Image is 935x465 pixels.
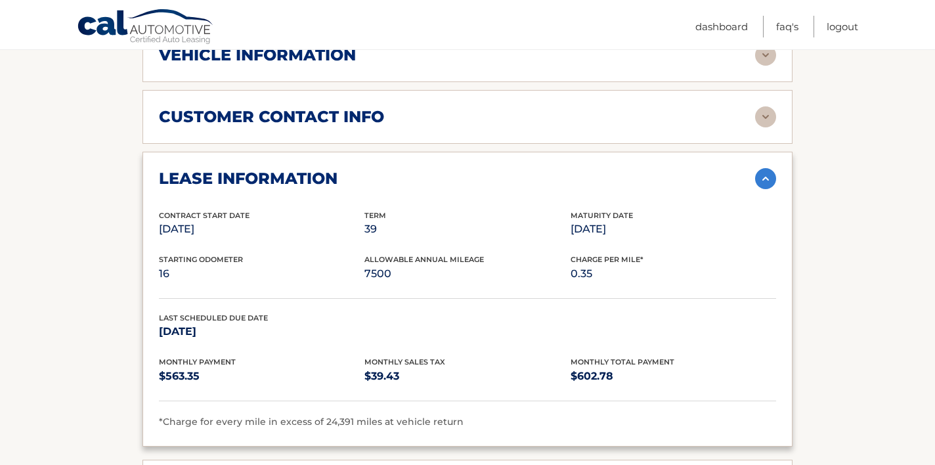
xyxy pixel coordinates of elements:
img: accordion-active.svg [755,168,776,189]
p: [DATE] [159,322,364,341]
h2: customer contact info [159,107,384,127]
span: Monthly Total Payment [571,357,674,366]
img: accordion-rest.svg [755,106,776,127]
p: 39 [364,220,570,238]
p: 0.35 [571,265,776,283]
span: Term [364,211,386,220]
p: 7500 [364,265,570,283]
a: Logout [827,16,858,37]
p: $602.78 [571,367,776,386]
span: Charge Per Mile* [571,255,643,264]
span: Monthly Sales Tax [364,357,445,366]
span: *Charge for every mile in excess of 24,391 miles at vehicle return [159,416,464,428]
span: Last Scheduled Due Date [159,313,268,322]
h2: vehicle information [159,45,356,65]
span: Starting Odometer [159,255,243,264]
p: $39.43 [364,367,570,386]
img: accordion-rest.svg [755,45,776,66]
p: 16 [159,265,364,283]
a: Cal Automotive [77,9,215,47]
span: Maturity Date [571,211,633,220]
a: FAQ's [776,16,798,37]
a: Dashboard [695,16,748,37]
span: Monthly Payment [159,357,236,366]
h2: lease information [159,169,337,188]
span: Allowable Annual Mileage [364,255,484,264]
p: $563.35 [159,367,364,386]
p: [DATE] [159,220,364,238]
span: Contract Start Date [159,211,250,220]
p: [DATE] [571,220,776,238]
